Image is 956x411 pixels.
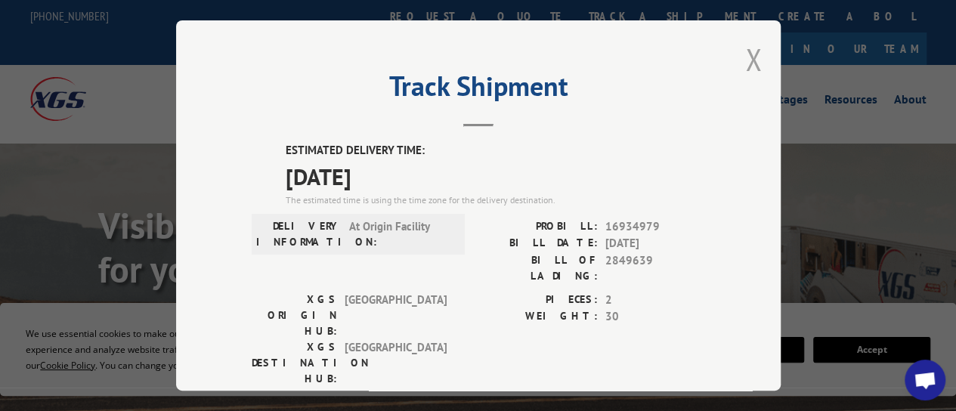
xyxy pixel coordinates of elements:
[256,218,342,250] label: DELIVERY INFORMATION:
[905,360,945,400] div: Open chat
[478,235,598,252] label: BILL DATE:
[252,292,337,339] label: XGS ORIGIN HUB:
[605,235,705,252] span: [DATE]
[345,292,447,339] span: [GEOGRAPHIC_DATA]
[478,252,598,284] label: BILL OF LADING:
[478,218,598,236] label: PROBILL:
[478,308,598,326] label: WEIGHT:
[478,292,598,309] label: PIECES:
[605,292,705,309] span: 2
[345,339,447,387] span: [GEOGRAPHIC_DATA]
[286,193,705,207] div: The estimated time is using the time zone for the delivery destination.
[286,142,705,159] label: ESTIMATED DELIVERY TIME:
[605,308,705,326] span: 30
[349,218,451,250] span: At Origin Facility
[605,218,705,236] span: 16934979
[252,76,705,104] h2: Track Shipment
[252,339,337,387] label: XGS DESTINATION HUB:
[745,39,762,79] button: Close modal
[605,252,705,284] span: 2849639
[286,159,705,193] span: [DATE]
